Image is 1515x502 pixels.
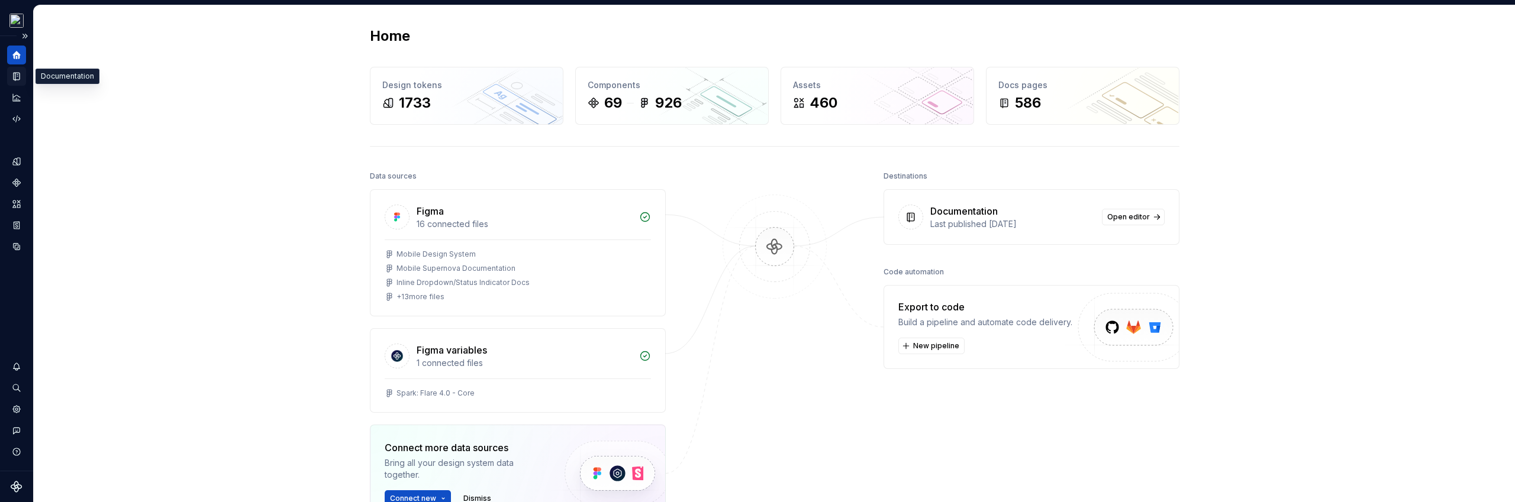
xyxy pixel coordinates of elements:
[930,204,998,218] div: Documentation
[604,93,622,112] div: 69
[36,69,99,84] div: Documentation
[7,237,26,256] a: Data sources
[898,316,1072,328] div: Build a pipeline and automate code delivery.
[397,292,444,302] div: + 13 more files
[417,357,632,369] div: 1 connected files
[417,218,632,230] div: 16 connected files
[370,27,410,46] h2: Home
[1015,93,1041,112] div: 586
[913,341,959,351] span: New pipeline
[930,218,1095,230] div: Last published [DATE]
[1107,212,1150,222] span: Open editor
[7,88,26,107] a: Analytics
[7,421,26,440] button: Contact support
[385,441,544,455] div: Connect more data sources
[370,328,666,413] a: Figma variables1 connected filesSpark: Flare 4.0 - Core
[397,388,475,398] div: Spark: Flare 4.0 - Core
[370,168,417,184] div: Data sources
[884,264,944,280] div: Code automation
[417,343,487,357] div: Figma variables
[7,46,26,64] a: Home
[793,79,962,91] div: Assets
[7,400,26,419] a: Settings
[7,357,26,376] button: Notifications
[9,14,24,28] img: d6852e8b-7cd7-4438-8c0d-f5a8efe2c281.png
[370,189,666,316] a: Figma16 connected filesMobile Design SystemMobile Supernova DocumentationInline Dropdown/Status I...
[7,378,26,397] button: Search ⌘K
[385,457,544,481] div: Bring all your design system data together.
[399,93,431,112] div: 1733
[17,28,33,44] button: Expand sidebar
[7,109,26,128] a: Code automation
[986,67,1179,125] a: Docs pages586
[7,173,26,192] a: Components
[884,168,927,184] div: Destinations
[11,481,22,493] svg: Supernova Logo
[781,67,974,125] a: Assets460
[397,264,515,273] div: Mobile Supernova Documentation
[7,195,26,213] a: Assets
[397,278,530,287] div: Inline Dropdown/Status Indicator Docs
[575,67,769,125] a: Components69926
[810,93,837,112] div: 460
[370,67,563,125] a: Design tokens1733
[1102,209,1165,225] a: Open editor
[898,300,1072,314] div: Export to code
[382,79,551,91] div: Design tokens
[998,79,1167,91] div: Docs pages
[7,152,26,171] a: Design tokens
[397,250,476,259] div: Mobile Design System
[7,216,26,235] a: Storybook stories
[898,338,965,354] button: New pipeline
[588,79,756,91] div: Components
[655,93,682,112] div: 926
[7,67,26,86] a: Documentation
[417,204,444,218] div: Figma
